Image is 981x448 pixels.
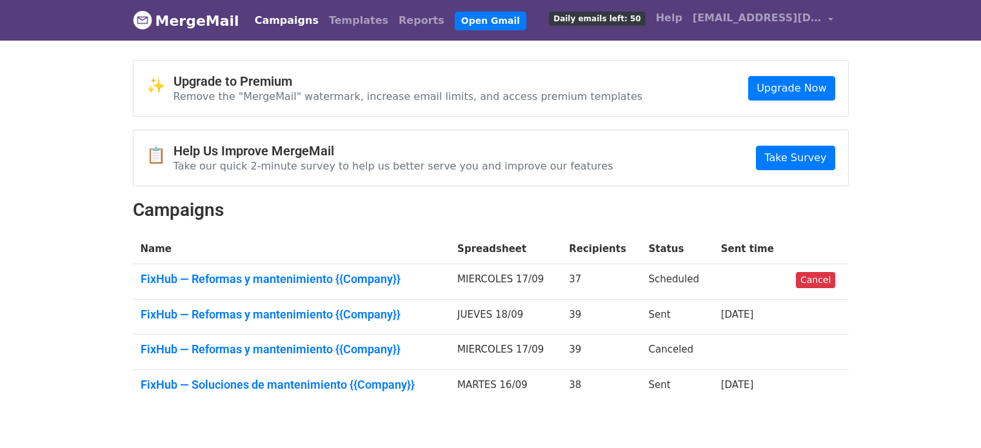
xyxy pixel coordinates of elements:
[641,264,713,300] td: Scheduled
[561,264,640,300] td: 37
[450,264,561,300] td: MIERCOLES 17/09
[450,335,561,370] td: MIERCOLES 17/09
[641,234,713,264] th: Status
[450,234,561,264] th: Spreadsheet
[721,309,754,320] a: [DATE]
[133,10,152,30] img: MergeMail logo
[713,234,788,264] th: Sent time
[173,143,613,159] h4: Help Us Improve MergeMail
[450,369,561,404] td: MARTES 16/09
[641,335,713,370] td: Canceled
[173,90,643,103] p: Remove the "MergeMail" watermark, increase email limits, and access premium templates
[561,335,640,370] td: 39
[250,8,324,34] a: Campaigns
[393,8,450,34] a: Reports
[651,5,688,31] a: Help
[748,76,835,101] a: Upgrade Now
[721,379,754,391] a: [DATE]
[133,199,849,221] h2: Campaigns
[173,159,613,173] p: Take our quick 2-minute survey to help us better serve you and improve our features
[141,272,442,286] a: FixHub — Reformas y mantenimiento {{Company}}
[455,12,526,30] a: Open Gmail
[146,146,173,165] span: 📋
[641,299,713,335] td: Sent
[141,378,442,392] a: FixHub — Soluciones de mantenimiento {{Company}}
[544,5,650,31] a: Daily emails left: 50
[146,77,173,95] span: ✨
[756,146,835,170] a: Take Survey
[173,73,643,89] h4: Upgrade to Premium
[549,12,645,26] span: Daily emails left: 50
[796,272,835,288] a: Cancel
[561,234,640,264] th: Recipients
[133,234,450,264] th: Name
[141,342,442,356] a: FixHub — Reformas y mantenimiento {{Company}}
[450,299,561,335] td: JUEVES 18/09
[688,5,838,35] a: [EMAIL_ADDRESS][DOMAIN_NAME]
[133,7,239,34] a: MergeMail
[693,10,822,26] span: [EMAIL_ADDRESS][DOMAIN_NAME]
[641,369,713,404] td: Sent
[561,299,640,335] td: 39
[324,8,393,34] a: Templates
[561,369,640,404] td: 38
[141,307,442,322] a: FixHub — Reformas y mantenimiento {{Company}}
